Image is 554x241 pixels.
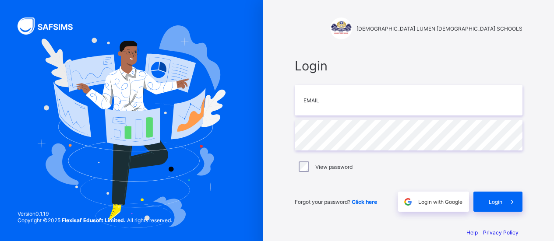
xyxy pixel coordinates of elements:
[295,199,377,205] span: Forgot your password?
[418,199,462,205] span: Login with Google
[315,164,353,170] label: View password
[356,25,522,32] span: [DEMOGRAPHIC_DATA] LUMEN [DEMOGRAPHIC_DATA] SCHOOLS
[18,210,172,217] span: Version 0.1.19
[466,229,478,236] a: Help
[295,58,522,73] span: Login
[18,17,83,35] img: SAFSIMS Logo
[489,199,502,205] span: Login
[403,197,413,207] img: google.396cfc9801f0270233282035f929180a.svg
[62,217,126,224] strong: Flexisaf Edusoft Limited.
[18,217,172,224] span: Copyright © 2025 All rights reserved.
[352,199,377,205] a: Click here
[483,229,519,236] a: Privacy Policy
[37,25,226,228] img: Hero Image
